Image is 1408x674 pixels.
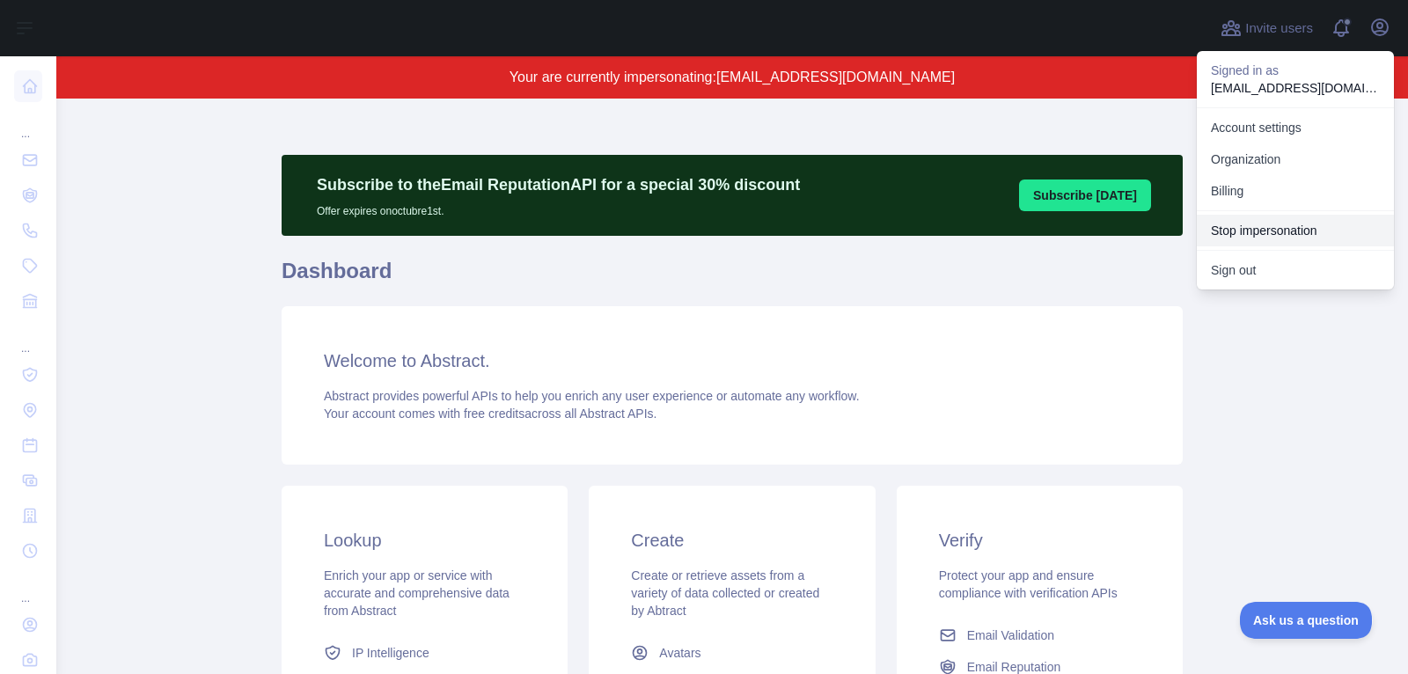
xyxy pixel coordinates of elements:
p: [EMAIL_ADDRESS][DOMAIN_NAME] [1211,79,1380,97]
button: Stop impersonation [1197,215,1394,246]
button: Billing [1197,175,1394,207]
span: Avatars [659,644,700,662]
a: Email Validation [932,619,1148,651]
p: Subscribe to the Email Reputation API for a special 30 % discount [317,172,800,197]
button: Sign out [1197,254,1394,286]
a: Organization [1197,143,1394,175]
button: Subscribe [DATE] [1019,179,1151,211]
span: Your are currently impersonating: [510,70,716,84]
span: Create or retrieve assets from a variety of data collected or created by Abtract [631,568,819,618]
h3: Verify [939,528,1140,553]
span: Abstract provides powerful APIs to help you enrich any user experience or automate any workflow. [324,389,860,403]
h3: Create [631,528,832,553]
span: Invite users [1245,18,1313,39]
span: Email Validation [967,626,1054,644]
button: Invite users [1217,14,1316,42]
span: Enrich your app or service with accurate and comprehensive data from Abstract [324,568,510,618]
h3: Lookup [324,528,525,553]
p: Offer expires on octubre 1st. [317,197,800,218]
span: Protect your app and ensure compliance with verification APIs [939,568,1118,600]
a: IP Intelligence [317,637,532,669]
h3: Welcome to Abstract. [324,348,1140,373]
span: free credits [464,407,524,421]
iframe: Toggle Customer Support [1240,602,1373,639]
a: Avatars [624,637,840,669]
div: ... [14,570,42,605]
div: ... [14,320,42,355]
p: Signed in as [1211,62,1380,79]
span: IP Intelligence [352,644,429,662]
span: [EMAIL_ADDRESS][DOMAIN_NAME] [716,70,955,84]
a: Account settings [1197,112,1394,143]
span: Your account comes with across all Abstract APIs. [324,407,656,421]
h1: Dashboard [282,257,1183,299]
div: ... [14,106,42,141]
